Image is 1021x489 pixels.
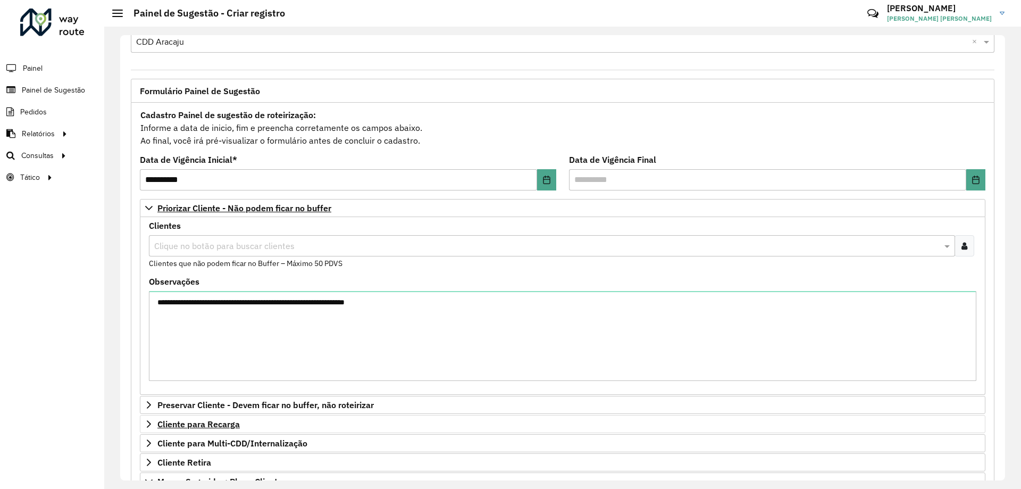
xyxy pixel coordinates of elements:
button: Choose Date [966,169,985,190]
a: Priorizar Cliente - Não podem ficar no buffer [140,199,985,217]
div: Priorizar Cliente - Não podem ficar no buffer [140,217,985,395]
button: Choose Date [537,169,556,190]
span: Cliente Retira [157,458,211,467]
small: Clientes que não podem ficar no Buffer – Máximo 50 PDVS [149,259,342,268]
span: [PERSON_NAME] [PERSON_NAME] [887,14,992,23]
label: Data de Vigência Final [569,153,656,166]
label: Data de Vigência Inicial [140,153,237,166]
span: Formulário Painel de Sugestão [140,87,260,95]
span: Painel [23,63,43,74]
span: Priorizar Cliente - Não podem ficar no buffer [157,204,331,212]
span: Painel de Sugestão [22,85,85,96]
a: Cliente para Recarga [140,415,985,433]
span: Clear all [972,36,981,48]
a: Cliente Retira [140,453,985,471]
label: Clientes [149,219,181,232]
span: Mapas Sugeridos: Placa-Cliente [157,477,282,486]
span: Cliente para Recarga [157,420,240,428]
span: Relatórios [22,128,55,139]
span: Cliente para Multi-CDD/Internalização [157,439,307,447]
a: Contato Rápido [861,2,884,25]
label: Observações [149,275,199,288]
span: Preservar Cliente - Devem ficar no buffer, não roteirizar [157,401,374,409]
a: Preservar Cliente - Devem ficar no buffer, não roteirizar [140,396,985,414]
span: Pedidos [20,106,47,118]
span: Consultas [21,150,54,161]
div: Informe a data de inicio, fim e preencha corretamente os campos abaixo. Ao final, você irá pré-vi... [140,108,985,147]
h3: [PERSON_NAME] [887,3,992,13]
a: Cliente para Multi-CDD/Internalização [140,434,985,452]
span: Tático [20,172,40,183]
h2: Painel de Sugestão - Criar registro [123,7,285,19]
strong: Cadastro Painel de sugestão de roteirização: [140,110,316,120]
